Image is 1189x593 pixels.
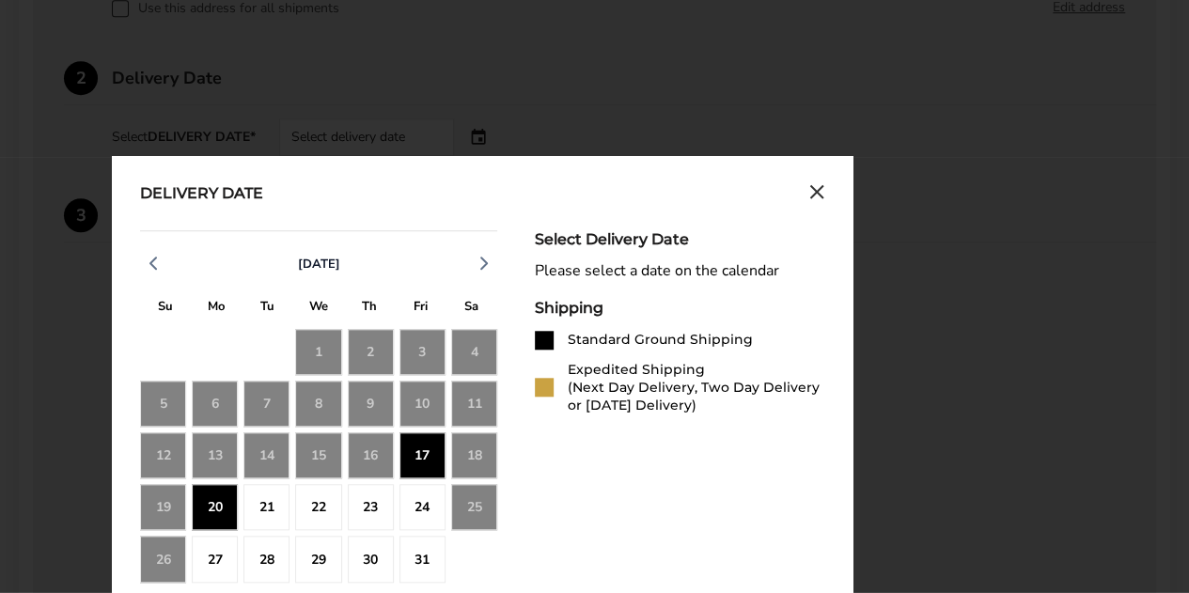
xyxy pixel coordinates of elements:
[568,361,824,414] div: Expedited Shipping (Next Day Delivery, Two Day Delivery or [DATE] Delivery)
[140,184,263,205] div: Delivery Date
[395,294,446,323] div: F
[242,294,293,323] div: T
[535,299,824,317] div: Shipping
[344,294,395,323] div: T
[568,331,753,349] div: Standard Ground Shipping
[191,294,242,323] div: M
[809,184,824,205] button: Close calendar
[140,294,191,323] div: S
[535,262,824,280] div: Please select a date on the calendar
[535,230,824,248] div: Select Delivery Date
[293,294,344,323] div: W
[298,256,340,273] span: [DATE]
[446,294,497,323] div: S
[290,256,348,273] button: [DATE]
